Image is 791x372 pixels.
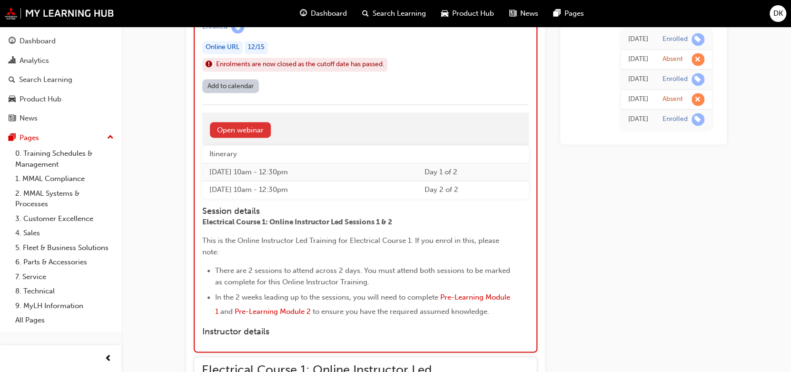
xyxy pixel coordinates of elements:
a: Pre-Learning Module 1 [215,293,512,315]
div: Pages [20,132,39,143]
span: learningRecordVerb_ABSENT-icon [692,53,704,66]
td: Day 2 of 2 [417,181,528,199]
div: Tue Apr 08 2025 10:00:00 GMT+1000 (Australian Eastern Standard Time) [628,54,648,65]
a: Open webinar [210,122,271,138]
span: prev-icon [105,353,112,365]
h4: Session details [202,206,512,217]
a: 3. Customer Excellence [11,211,118,226]
div: Thu Feb 06 2025 09:00:00 GMT+1000 (Australian Eastern Standard Time) [628,94,648,105]
span: There are 2 sessions to attend across 2 days. You must attend both sessions to be marked as compl... [215,266,512,286]
a: 6. Parts & Accessories [11,255,118,270]
span: DK [773,8,783,19]
span: Pages [564,8,584,19]
a: search-iconSearch Learning [355,4,434,23]
button: DashboardAnalyticsSearch LearningProduct HubNews [4,30,118,129]
span: guage-icon [300,8,307,20]
span: pages-icon [9,134,16,142]
div: News [20,113,38,124]
a: 5. Fleet & Business Solutions [11,241,118,255]
a: car-iconProduct Hub [434,4,502,23]
a: Add to calendar [202,79,259,93]
a: 9. MyLH Information [11,299,118,313]
a: News [4,110,118,127]
span: up-icon [107,131,114,144]
button: Pages [4,129,118,147]
a: Dashboard [4,32,118,50]
span: car-icon [441,8,448,20]
th: Itinerary [202,145,417,163]
div: Thu Nov 07 2024 14:34:20 GMT+1000 (Australian Eastern Standard Time) [628,114,648,125]
a: 8. Technical [11,284,118,299]
div: 12 / 15 [245,41,268,54]
a: Pre-Learning Module 2 [235,307,311,315]
a: 1. MMAL Compliance [11,171,118,186]
td: [DATE] 10am - 12:30pm [202,163,417,181]
span: News [520,8,538,19]
img: mmal [5,7,114,20]
div: Wed May 14 2025 09:05:45 GMT+1000 (Australian Eastern Standard Time) [628,34,648,45]
div: Enrolled [662,75,688,84]
span: learningRecordVerb_ENROLL-icon [231,20,244,33]
a: 7. Service [11,270,118,284]
div: Enrolled [662,35,688,44]
a: 2. MMAL Systems & Processes [11,186,118,211]
div: Absent [662,95,683,104]
span: exclaim-icon [206,59,212,71]
td: Day 1 of 2 [417,163,528,181]
h4: Instructor details [202,326,529,337]
div: Enrolled [662,115,688,124]
a: news-iconNews [502,4,546,23]
span: car-icon [9,95,16,104]
span: learningRecordVerb_ENROLL-icon [692,33,704,46]
span: Search Learning [373,8,426,19]
a: 4. Sales [11,226,118,241]
div: Analytics [20,55,49,66]
span: pages-icon [554,8,561,20]
span: Dashboard [311,8,347,19]
span: In the 2 weeks leading up to the sessions, you will need to complete [215,293,438,302]
button: DK [770,5,786,22]
span: news-icon [9,114,16,123]
span: search-icon [9,76,15,84]
div: Online URL [202,41,243,54]
td: [DATE] 10am - 12:30pm [202,181,417,199]
div: Product Hub [20,94,61,105]
a: All Pages [11,313,118,328]
div: Search Learning [19,74,72,85]
div: Fri Feb 14 2025 14:59:54 GMT+1000 (Australian Eastern Standard Time) [628,74,648,85]
span: search-icon [362,8,369,20]
a: Analytics [4,52,118,70]
span: Product Hub [452,8,494,19]
span: guage-icon [9,37,16,46]
span: Electrical Course 1: Online Instructor Led Sessions 1 & 2 [202,218,392,226]
span: This is the Online Instructor Led Training for Electrical Course 1. If you enrol in this, please ... [202,236,501,256]
span: Enrolments are now closed as the cutoff date has passed. [216,59,384,70]
div: Absent [662,55,683,64]
span: learningRecordVerb_ENROLL-icon [692,113,704,126]
span: chart-icon [9,57,16,65]
a: Product Hub [4,90,118,108]
a: guage-iconDashboard [292,4,355,23]
span: learningRecordVerb_ABSENT-icon [692,93,704,106]
a: pages-iconPages [546,4,592,23]
a: Search Learning [4,71,118,89]
span: learningRecordVerb_ENROLL-icon [692,73,704,86]
a: 0. Training Schedules & Management [11,146,118,171]
span: to ensure you have the required assumed knowledge. [313,307,489,315]
span: news-icon [509,8,516,20]
div: Dashboard [20,36,56,47]
div: Enrolled [202,22,227,31]
span: and [220,307,233,315]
